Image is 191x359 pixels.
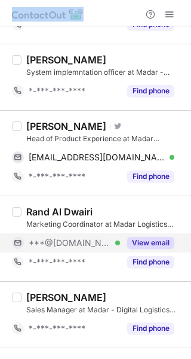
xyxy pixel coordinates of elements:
[29,238,111,248] span: ***@[DOMAIN_NAME]
[127,85,174,97] button: Reveal Button
[26,206,93,218] div: Rand Al Dwairi
[127,256,174,268] button: Reveal Button
[26,67,184,78] div: System implemntation officer at Madar - Digital Logistics Solutions
[127,171,174,182] button: Reveal Button
[26,54,106,66] div: [PERSON_NAME]
[26,120,106,132] div: [PERSON_NAME]
[127,237,174,249] button: Reveal Button
[127,323,174,334] button: Reveal Button
[26,305,184,315] div: Sales Manager at Madar - Digital Logistics Solutions
[26,291,106,303] div: [PERSON_NAME]
[26,219,184,230] div: Marketing Coordinator at Madar Logistics Platform
[29,152,165,163] span: [EMAIL_ADDRESS][DOMAIN_NAME]
[12,7,84,22] img: ContactOut v5.3.10
[26,133,184,144] div: Head of Product Experience at Madar Logistics Platform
